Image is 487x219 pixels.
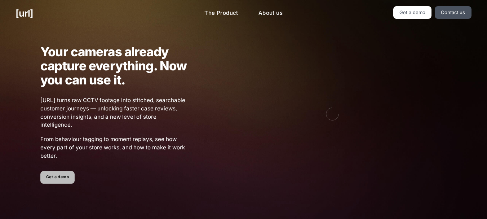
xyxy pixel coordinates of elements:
a: About us [253,6,288,20]
a: Contact us [435,6,471,19]
span: From behaviour tagging to moment replays, see how every part of your store works, and how to make... [40,135,187,160]
span: [URL] turns raw CCTV footage into stitched, searchable customer journeys — unlocking faster case ... [40,96,187,129]
a: Get a demo [393,6,432,19]
a: [URL] [16,6,33,20]
a: Get a demo [40,171,75,184]
a: The Product [199,6,244,20]
h1: Your cameras already capture everything. Now you can use it. [40,45,187,87]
